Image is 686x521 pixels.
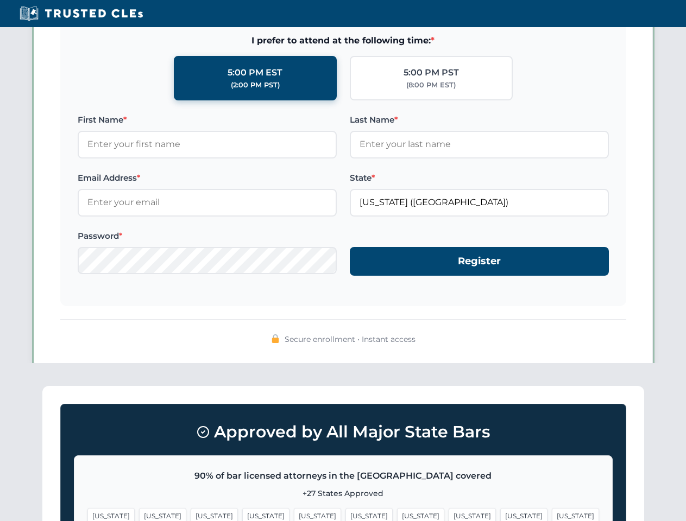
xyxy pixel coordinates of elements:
[406,80,456,91] div: (8:00 PM EST)
[78,113,337,126] label: First Name
[87,469,599,483] p: 90% of bar licensed attorneys in the [GEOGRAPHIC_DATA] covered
[78,189,337,216] input: Enter your email
[78,34,609,48] span: I prefer to attend at the following time:
[231,80,280,91] div: (2:00 PM PST)
[78,131,337,158] input: Enter your first name
[16,5,146,22] img: Trusted CLEs
[228,66,282,80] div: 5:00 PM EST
[350,189,609,216] input: Florida (FL)
[271,334,280,343] img: 🔒
[285,333,416,345] span: Secure enrollment • Instant access
[404,66,459,80] div: 5:00 PM PST
[350,171,609,185] label: State
[350,131,609,158] input: Enter your last name
[87,487,599,499] p: +27 States Approved
[78,171,337,185] label: Email Address
[74,417,613,447] h3: Approved by All Major State Bars
[78,230,337,243] label: Password
[350,113,609,126] label: Last Name
[350,247,609,276] button: Register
